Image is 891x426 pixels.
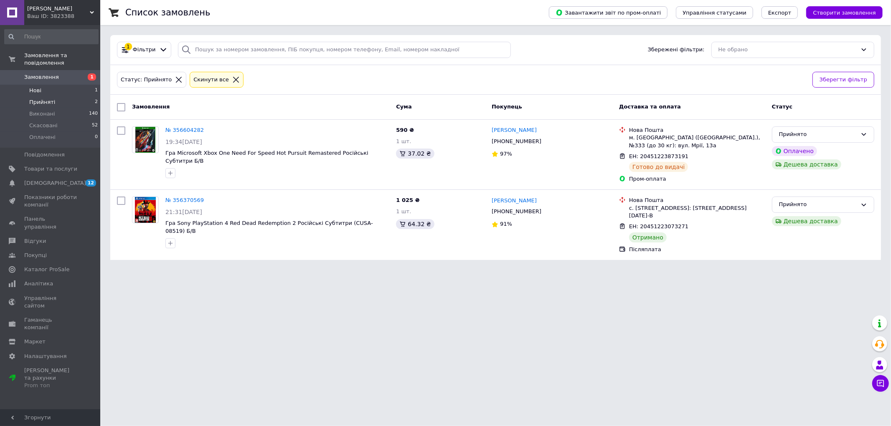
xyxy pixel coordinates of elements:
[24,165,77,173] span: Товари та послуги
[396,208,411,214] span: 1 шт.
[24,382,77,389] div: Prom топ
[820,76,867,84] span: Зберегти фільтр
[119,76,173,84] div: Статус: Прийнято
[762,6,798,19] button: Експорт
[132,103,170,110] span: Замовлення
[556,9,661,16] span: Завантажити звіт по пром-оплаті
[24,237,46,245] span: Відгуки
[396,127,414,133] span: 590 ₴
[396,149,434,159] div: 37.02 ₴
[492,126,537,134] a: [PERSON_NAME]
[629,204,765,219] div: с. [STREET_ADDRESS]: [STREET_ADDRESS][DATE]-В
[629,246,765,253] div: Післяплата
[135,127,155,153] img: Фото товару
[813,10,876,16] span: Створити замовлення
[95,87,98,94] span: 1
[192,76,231,84] div: Cкинути все
[768,10,792,16] span: Експорт
[779,130,857,139] div: Прийнято
[772,103,793,110] span: Статус
[490,206,543,217] div: [PHONE_NUMBER]
[629,162,688,172] div: Готово до видачі
[779,200,857,209] div: Прийнято
[24,194,77,209] span: Показники роботи компанії
[29,110,55,118] span: Виконані
[24,367,77,390] span: [PERSON_NAME] та рахунки
[798,9,883,15] a: Створити замовлення
[676,6,753,19] button: Управління статусами
[29,134,56,141] span: Оплачені
[24,179,86,187] span: [DEMOGRAPHIC_DATA]
[629,153,688,159] span: ЕН: 20451223873191
[135,197,156,223] img: Фото товару
[872,375,889,392] button: Чат з покупцем
[549,6,668,19] button: Завантажити звіт по пром-оплаті
[629,197,765,204] div: Нова Пошта
[29,87,41,94] span: Нові
[24,151,65,159] span: Повідомлення
[27,5,90,13] span: Гейм Бустінг
[772,146,817,156] div: Оплачено
[89,110,98,118] span: 140
[29,122,58,129] span: Скасовані
[396,197,419,203] span: 1 025 ₴
[29,98,55,106] span: Прийняті
[492,103,522,110] span: Покупець
[165,127,204,133] a: № 356604282
[500,221,512,227] span: 91%
[500,151,512,157] span: 97%
[132,126,159,153] a: Фото товару
[619,103,681,110] span: Доставка та оплата
[95,98,98,106] span: 2
[178,42,511,58] input: Пошук за номером замовлення, ПІБ покупця, номером телефону, Email, номером накладної
[125,8,210,18] h1: Список замовлень
[629,126,765,134] div: Нова Пошта
[88,73,96,81] span: 1
[86,179,96,187] span: 12
[95,134,98,141] span: 0
[165,197,204,203] a: № 356370569
[629,175,765,183] div: Пром-оплата
[24,73,59,81] span: Замовлення
[490,136,543,147] div: [PHONE_NUMBER]
[648,46,705,54] span: Збережені фільтри:
[24,215,77,230] span: Панель управління
[812,72,874,88] button: Зберегти фільтр
[92,122,98,129] span: 52
[396,219,434,229] div: 64.32 ₴
[629,134,765,149] div: м. [GEOGRAPHIC_DATA] ([GEOGRAPHIC_DATA].), №333 (до 30 кг): вул. Мрії, 13а
[629,232,667,242] div: Отримано
[629,223,688,229] span: ЕН: 20451223073271
[24,252,47,259] span: Покупці
[396,138,411,144] span: 1 шт.
[492,197,537,205] a: [PERSON_NAME]
[772,159,841,169] div: Дешева доставка
[772,216,841,226] div: Дешева доставка
[24,295,77,310] span: Управління сайтом
[165,220,373,234] a: Гра Sony PlayStation 4 Red Dead Redemption 2 Російські Субтитри (CUSA-08519) Б/В
[27,13,100,20] div: Ваш ID: 3823388
[4,29,99,44] input: Пошук
[165,209,202,215] span: 21:31[DATE]
[24,266,69,273] span: Каталог ProSale
[124,43,132,50] div: 1
[132,197,159,223] a: Фото товару
[165,150,368,164] a: Гра Microsoft Xbox One Need For Speed Hot Pursuit Remastered Російські Субтитри Б/В
[24,338,46,345] span: Маркет
[24,353,67,360] span: Налаштування
[718,45,857,54] div: Не обрано
[396,103,411,110] span: Cума
[683,10,746,16] span: Управління статусами
[24,316,77,331] span: Гаманець компанії
[24,280,53,287] span: Аналітика
[165,139,202,145] span: 19:34[DATE]
[24,52,100,67] span: Замовлення та повідомлення
[806,6,883,19] button: Створити замовлення
[133,46,156,54] span: Фільтри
